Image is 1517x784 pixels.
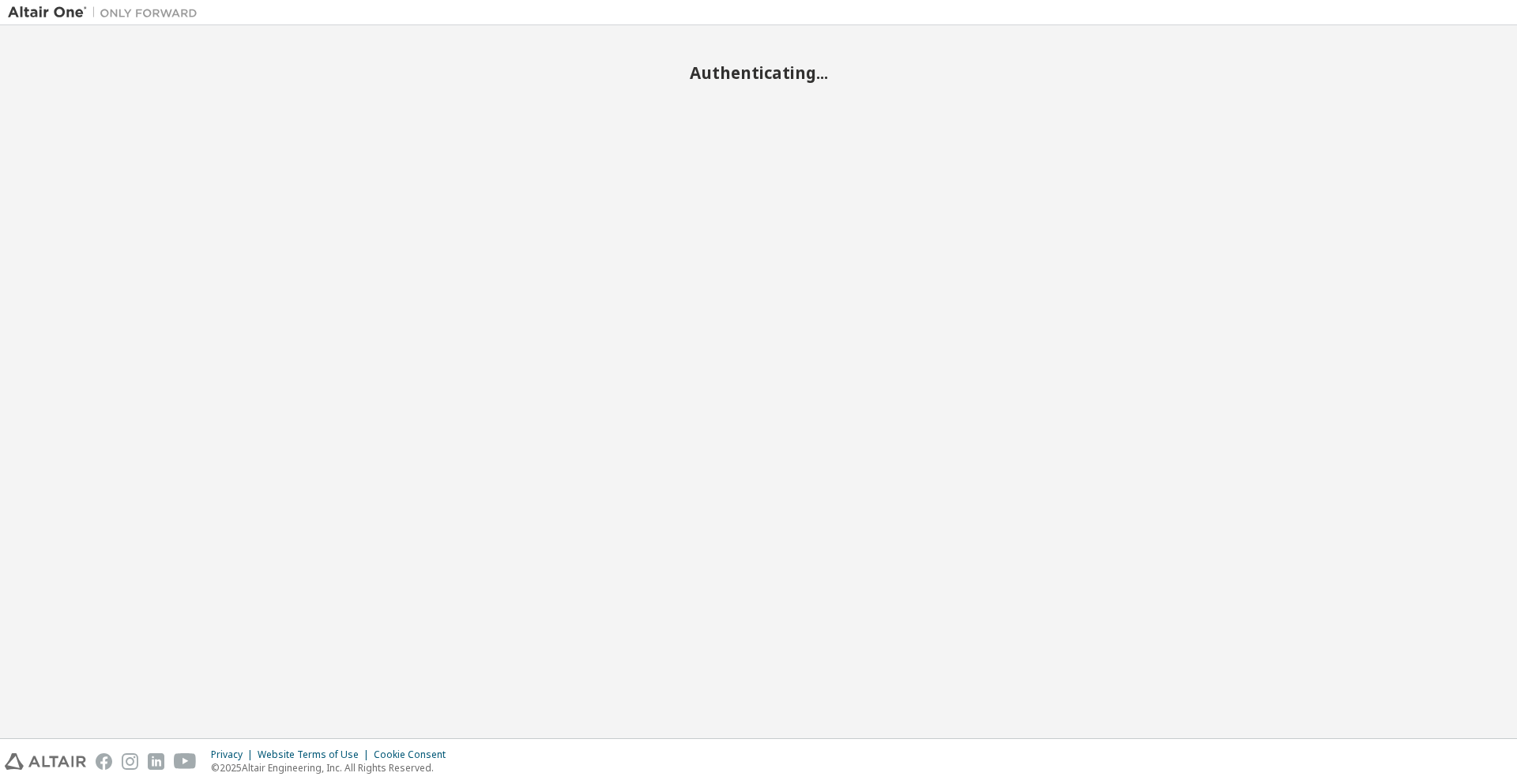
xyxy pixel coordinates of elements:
h2: Authenticating... [8,62,1509,83]
div: Website Terms of Use [258,748,374,761]
div: Cookie Consent [374,748,455,761]
img: facebook.svg [96,753,112,770]
img: linkedin.svg [148,753,164,770]
img: instagram.svg [122,753,138,770]
img: altair_logo.svg [5,753,86,770]
img: youtube.svg [174,753,197,770]
div: Privacy [211,748,258,761]
img: Altair One [8,5,205,21]
p: © 2025 Altair Engineering, Inc. All Rights Reserved. [211,761,455,775]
